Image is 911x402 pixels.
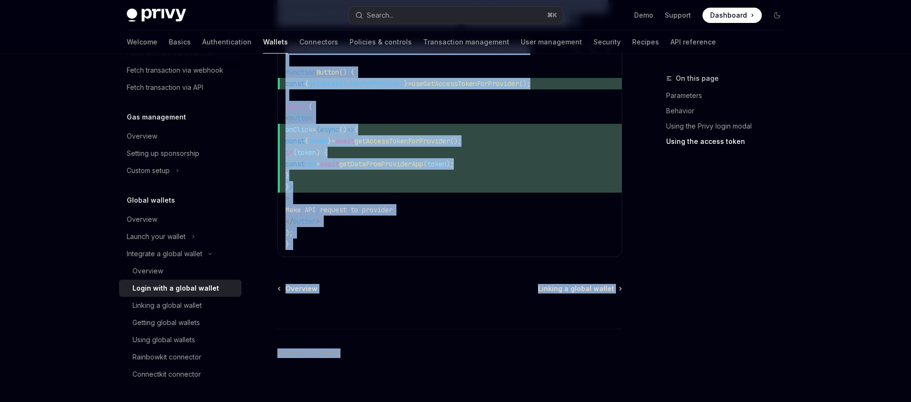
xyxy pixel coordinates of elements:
a: Fetch transaction via API [119,79,241,96]
button: Custom setup [119,162,241,179]
a: Using global wallets [119,331,241,348]
span: ) { [316,148,328,157]
div: Setting up sponsorship [127,148,199,159]
a: Login with a global wallet [119,280,241,297]
span: {async [316,125,339,134]
span: await [320,160,339,168]
span: () { [339,68,354,76]
a: Rainbowkit connector [119,348,241,366]
span: token [427,160,446,168]
a: Using the access token [666,134,792,149]
span: } [404,79,408,88]
a: Policies & controls [350,31,412,54]
a: Transaction management [423,31,509,54]
span: (); [450,137,461,145]
h5: Gas management [127,111,186,123]
span: { [354,125,358,134]
div: Using global wallets [132,334,195,346]
span: await [335,137,354,145]
a: Fetch transaction via webhook [119,62,241,79]
a: Security [593,31,621,54]
span: Linking a global wallet [538,284,614,293]
a: Connectkit connector [119,366,241,383]
span: { [305,79,308,88]
span: ); [285,228,293,237]
a: Welcome [127,31,157,54]
span: function [285,68,316,76]
span: return [285,102,308,111]
div: Integrate a global wallet [127,248,202,260]
span: token [308,137,328,145]
button: Launch your wallet [119,228,241,245]
a: Overview [119,128,241,145]
button: Search...⌘K [349,7,563,24]
span: } [285,240,289,249]
a: Getting global wallets [119,314,241,331]
span: ( [308,102,312,111]
div: Custom setup [127,165,170,176]
span: </ [285,217,293,226]
span: { [305,137,308,145]
a: Basics [169,31,191,54]
a: Using the Privy login modal [666,119,792,134]
button: Toggle dark mode [769,8,785,23]
span: button [293,217,316,226]
div: Rainbowkit connector [132,351,201,363]
span: ⌘ K [547,11,557,19]
div: Fetch transaction via API [127,82,203,93]
a: Overview [278,284,318,293]
span: = [316,160,320,168]
div: Linking a global wallet [132,300,202,311]
a: Behavior [666,103,792,119]
span: => [347,125,354,134]
span: ( [423,160,427,168]
div: Launch your wallet [127,231,186,242]
span: const [285,137,305,145]
button: Integrate a global wallet [119,245,241,262]
span: Button [316,68,339,76]
span: (); [519,79,530,88]
a: User management [521,31,582,54]
a: Setting up sponsorship [119,145,241,162]
span: = [331,137,335,145]
span: ); [446,160,454,168]
span: Overview [285,284,318,293]
span: getDataFromProviderApp [339,160,423,168]
a: Demo [634,11,653,20]
span: () [339,125,347,134]
span: } [285,183,289,191]
span: button [289,114,312,122]
div: Login with a global wallet [132,282,219,294]
span: Dashboard [710,11,747,20]
span: useGetAccessTokenForProvider [412,79,519,88]
a: Recipes [632,31,659,54]
a: Linking a global wallet [119,297,241,314]
a: Linking a global wallet [538,284,621,293]
span: onClick [285,125,312,134]
span: token [297,148,316,157]
a: Wallets [263,31,288,54]
span: res [305,160,316,168]
span: = [312,125,316,134]
a: Support [665,11,691,20]
span: On this page [676,73,719,84]
div: Overview [132,265,163,277]
a: Overview [119,211,241,228]
span: Make API request to provider [285,206,393,214]
a: Powered by Mintlify [277,348,340,358]
div: Connectkit connector [132,369,201,380]
span: getAccessTokenForProvider [354,137,450,145]
span: } [328,137,331,145]
a: Authentication [202,31,252,54]
span: > [316,217,320,226]
div: Getting global wallets [132,317,200,328]
a: API reference [670,31,716,54]
span: = [408,79,412,88]
span: const [285,160,305,168]
div: Overview [127,214,157,225]
div: Fetch transaction via webhook [127,65,223,76]
span: < [285,114,289,122]
a: Dashboard [702,8,762,23]
span: > [285,194,289,203]
span: const [285,79,305,88]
